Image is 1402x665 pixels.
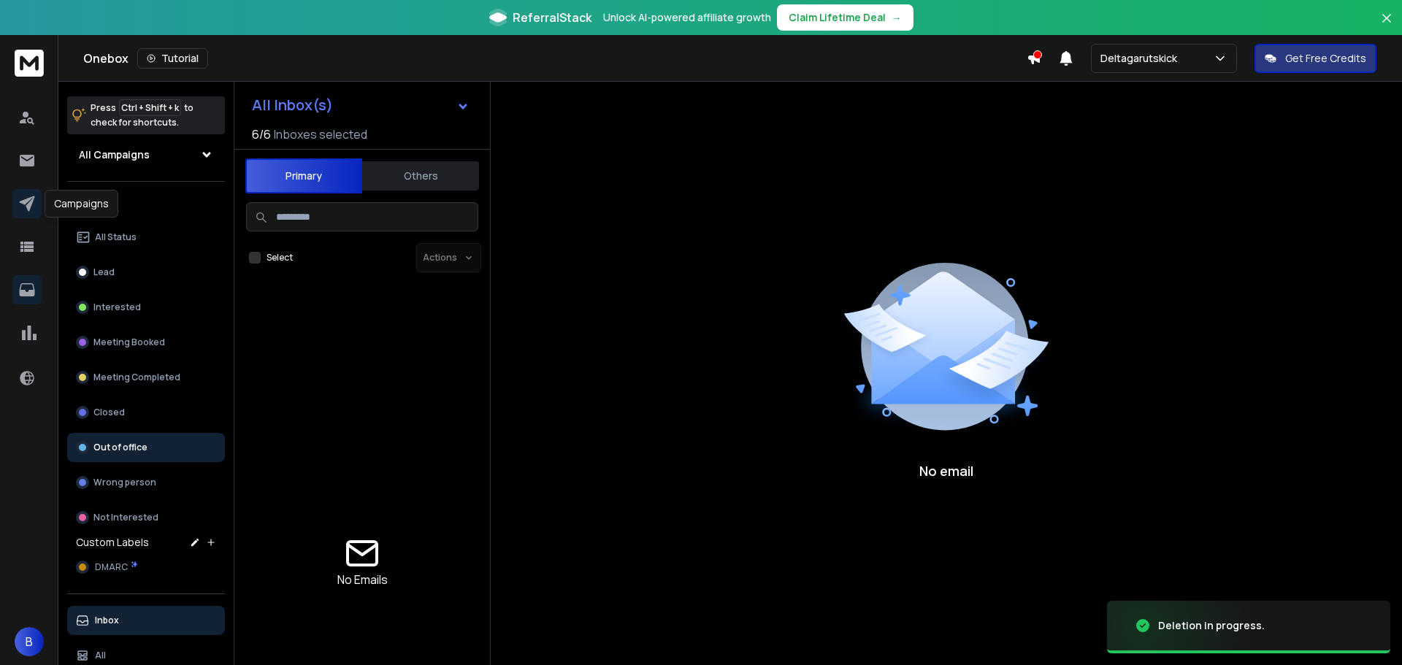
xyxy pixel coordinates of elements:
span: 6 / 6 [252,126,271,143]
label: Select [267,252,293,264]
p: Interested [93,301,141,313]
button: B [15,627,44,656]
p: Press to check for shortcuts. [91,101,194,130]
button: Get Free Credits [1254,44,1376,73]
span: Ctrl + Shift + k [119,99,181,116]
p: Lead [93,266,115,278]
span: → [892,10,902,25]
p: Closed [93,407,125,418]
button: Primary [245,158,362,193]
button: Close banner [1377,9,1396,44]
button: All Campaigns [67,140,225,169]
div: Campaigns [45,190,118,218]
button: Others [362,160,479,192]
h1: All Campaigns [79,147,150,162]
p: Meeting Booked [93,337,165,348]
h3: Filters [67,193,225,214]
h3: Inboxes selected [274,126,367,143]
button: Meeting Booked [67,328,225,357]
p: Get Free Credits [1285,51,1366,66]
h1: All Inbox(s) [252,98,333,112]
button: Out of office [67,433,225,462]
p: No email [919,461,973,481]
div: Onebox [83,48,1027,69]
div: Deletion in progress. [1158,618,1265,633]
button: Not Interested [67,503,225,532]
button: DMARC [67,553,225,582]
h3: Custom Labels [76,535,149,550]
p: Wrong person [93,477,156,488]
p: Not Interested [93,512,158,523]
button: Interested [67,293,225,322]
button: All Status [67,223,225,252]
span: ReferralStack [513,9,591,26]
p: Deltagarutskick [1100,51,1183,66]
button: Lead [67,258,225,287]
button: Claim Lifetime Deal→ [777,4,913,31]
button: Meeting Completed [67,363,225,392]
p: Inbox [95,615,119,626]
button: Closed [67,398,225,427]
p: Out of office [93,442,148,453]
p: No Emails [337,571,388,588]
button: Tutorial [137,48,208,69]
p: Unlock AI-powered affiliate growth [603,10,771,25]
button: Inbox [67,606,225,635]
button: All Inbox(s) [240,91,481,120]
p: All [95,650,106,661]
p: Meeting Completed [93,372,180,383]
span: DMARC [95,561,128,573]
button: Wrong person [67,468,225,497]
p: All Status [95,231,137,243]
